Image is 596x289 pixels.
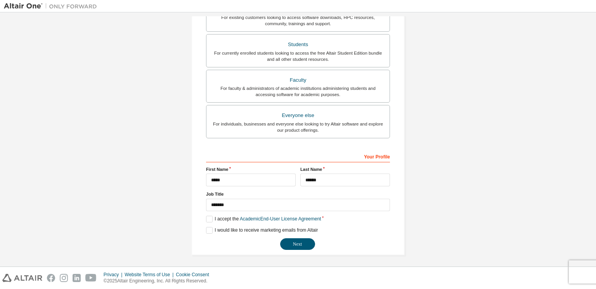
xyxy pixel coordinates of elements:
img: facebook.svg [47,274,55,282]
label: Job Title [206,191,390,197]
div: For existing customers looking to access software downloads, HPC resources, community, trainings ... [211,14,385,27]
div: Privacy [104,272,125,278]
a: Academic End-User License Agreement [240,216,321,222]
label: I accept the [206,216,321,222]
div: For faculty & administrators of academic institutions administering students and accessing softwa... [211,85,385,98]
label: I would like to receive marketing emails from Altair [206,227,318,234]
div: For individuals, businesses and everyone else looking to try Altair software and explore our prod... [211,121,385,133]
div: Everyone else [211,110,385,121]
img: youtube.svg [85,274,97,282]
div: Cookie Consent [176,272,213,278]
img: altair_logo.svg [2,274,42,282]
p: © 2025 Altair Engineering, Inc. All Rights Reserved. [104,278,214,284]
div: Your Profile [206,150,390,162]
div: For currently enrolled students looking to access the free Altair Student Edition bundle and all ... [211,50,385,62]
label: Last Name [300,166,390,172]
img: instagram.svg [60,274,68,282]
img: linkedin.svg [73,274,81,282]
img: Altair One [4,2,101,10]
div: Students [211,39,385,50]
label: First Name [206,166,296,172]
div: Faculty [211,75,385,86]
button: Next [280,238,315,250]
div: Website Terms of Use [125,272,176,278]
